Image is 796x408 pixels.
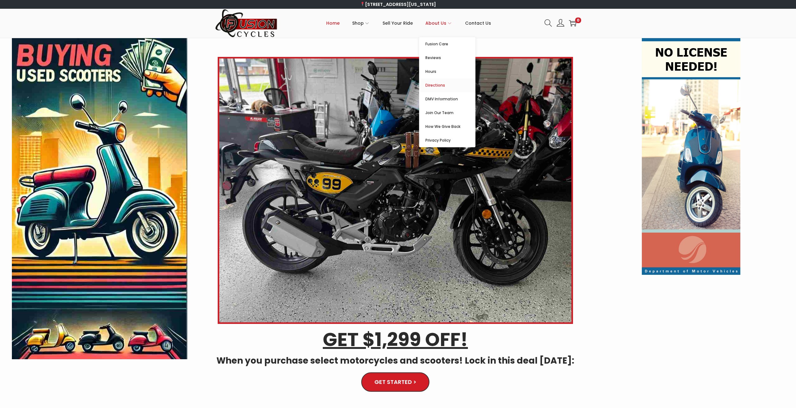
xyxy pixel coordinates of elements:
[425,95,475,103] span: DMV Information
[326,9,340,37] a: Home
[383,15,413,31] span: Sell Your Ride
[425,15,446,31] span: About Us
[326,15,340,31] span: Home
[419,92,475,106] a: DMV Information
[425,109,475,117] span: Join Our Team
[360,1,436,8] a: [STREET_ADDRESS][US_STATE]
[425,82,475,89] span: Directions
[569,19,576,27] a: 0
[419,120,475,133] a: How We Give Back
[419,106,475,120] a: Join Our Team
[215,9,278,38] img: Woostify retina logo
[360,2,365,6] img: 📍
[352,15,364,31] span: Shop
[425,54,475,62] span: Reviews
[425,68,475,75] span: Hours
[425,137,475,144] span: Privacy Policy
[425,40,475,48] span: Fusion Care
[352,9,370,37] a: Shop
[383,9,413,37] a: Sell Your Ride
[374,379,416,385] span: GET STARTED >
[419,65,475,78] a: Hours
[278,9,540,37] nav: Primary navigation
[419,51,475,65] a: Reviews
[361,372,429,392] a: GET STARTED >
[419,78,475,92] a: Directions
[465,9,491,37] a: Contact Us
[202,355,588,366] h4: When you purchase select motorcycles and scooters! Lock in this deal [DATE]:
[323,326,468,353] u: GET $1,299 OFF!
[425,9,453,37] a: About Us
[465,15,491,31] span: Contact Us
[419,37,475,51] a: Fusion Care
[425,123,475,130] span: How We Give Back
[419,133,475,147] a: Privacy Policy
